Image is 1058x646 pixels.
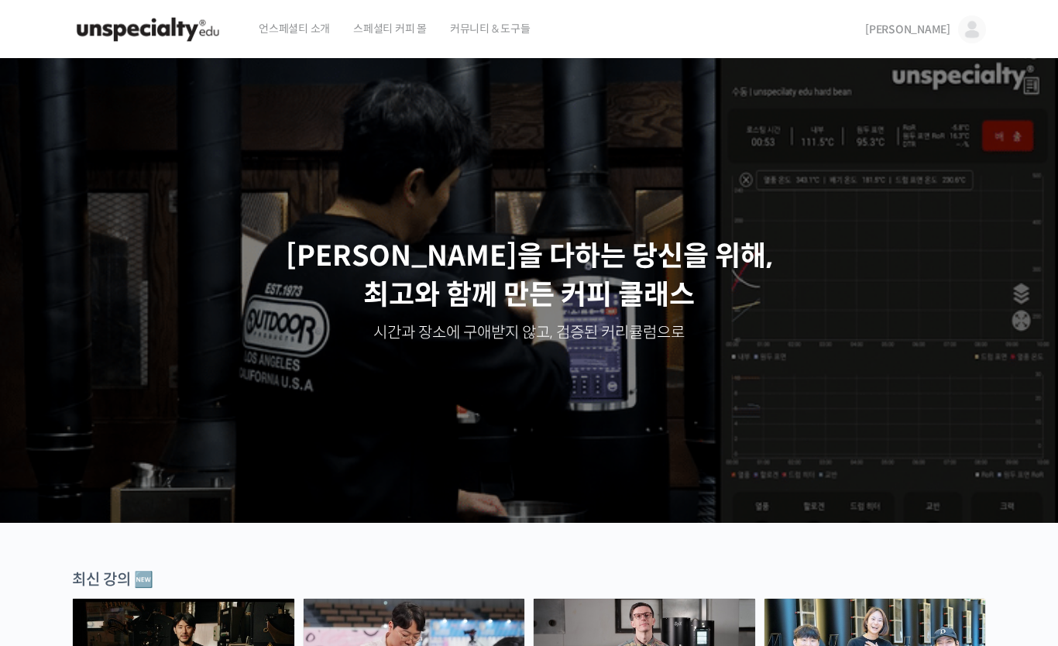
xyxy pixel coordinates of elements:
[72,569,986,590] div: 최신 강의 🆕
[15,322,1043,344] p: 시간과 장소에 구애받지 않고, 검증된 커리큘럼으로
[15,237,1043,315] p: [PERSON_NAME]을 다하는 당신을 위해, 최고와 함께 만든 커피 클래스
[865,22,950,36] span: [PERSON_NAME]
